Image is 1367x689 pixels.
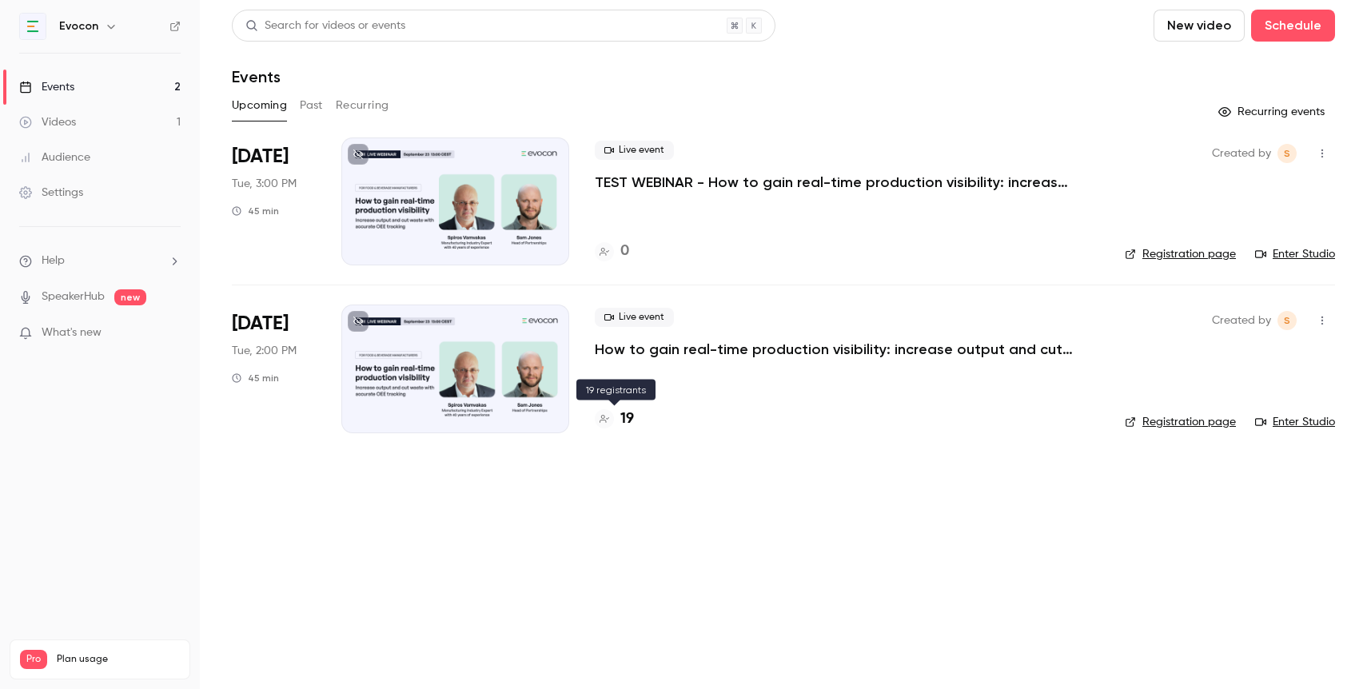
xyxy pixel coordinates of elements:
[19,114,76,130] div: Videos
[595,340,1074,359] a: How to gain real-time production visibility: increase output and cut waste with accurate OEE trac...
[232,343,297,359] span: Tue, 2:00 PM
[1251,10,1335,42] button: Schedule
[336,93,389,118] button: Recurring
[1277,144,1297,163] span: Anna-Liisa Staskevits
[1284,144,1290,163] span: S
[232,205,279,217] div: 45 min
[59,18,98,34] h6: Evocon
[232,311,289,337] span: [DATE]
[620,408,634,430] h4: 19
[1125,414,1236,430] a: Registration page
[245,18,405,34] div: Search for videos or events
[42,325,102,341] span: What's new
[20,650,47,669] span: Pro
[57,653,180,666] span: Plan usage
[300,93,323,118] button: Past
[595,173,1074,192] a: TEST WEBINAR - How to gain real-time production visibility: increase output and cut waste with ac...
[1277,311,1297,330] span: Anna-Liisa Staskevits
[232,372,279,384] div: 45 min
[1284,311,1290,330] span: S
[595,141,674,160] span: Live event
[114,289,146,305] span: new
[232,144,289,169] span: [DATE]
[1255,246,1335,262] a: Enter Studio
[19,79,74,95] div: Events
[620,241,629,262] h4: 0
[20,14,46,39] img: Evocon
[1255,414,1335,430] a: Enter Studio
[1212,311,1271,330] span: Created by
[595,308,674,327] span: Live event
[42,253,65,269] span: Help
[232,176,297,192] span: Tue, 3:00 PM
[232,67,281,86] h1: Events
[232,93,287,118] button: Upcoming
[1154,10,1245,42] button: New video
[232,137,316,265] div: Sep 16 Tue, 3:00 PM (Europe/Tallinn)
[19,149,90,165] div: Audience
[1125,246,1236,262] a: Registration page
[232,305,316,432] div: Sep 23 Tue, 2:00 PM (Europe/Tallinn)
[161,326,181,341] iframe: Noticeable Trigger
[1211,99,1335,125] button: Recurring events
[595,408,634,430] a: 19
[1212,144,1271,163] span: Created by
[595,241,629,262] a: 0
[42,289,105,305] a: SpeakerHub
[19,185,83,201] div: Settings
[19,253,181,269] li: help-dropdown-opener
